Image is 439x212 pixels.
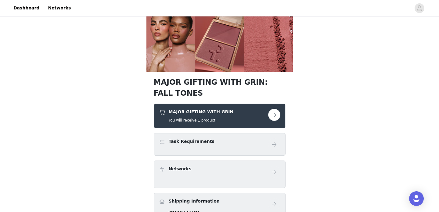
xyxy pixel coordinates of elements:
[409,191,424,206] div: Open Intercom Messenger
[154,133,286,156] div: Task Requirements
[169,118,234,123] h5: You will receive 1 product.
[154,77,286,99] h1: MAJOR GIFTING WITH GRIN: FALL TONES
[10,1,43,15] a: Dashboard
[44,1,74,15] a: Networks
[169,109,234,115] h4: MAJOR GIFTING WITH GRIN
[154,161,286,188] div: Networks
[154,104,286,128] div: MAJOR GIFTING WITH GRIN
[169,138,214,145] h4: Task Requirements
[169,166,192,172] h4: Networks
[169,198,220,204] h4: Shipping Information
[416,3,422,13] div: avatar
